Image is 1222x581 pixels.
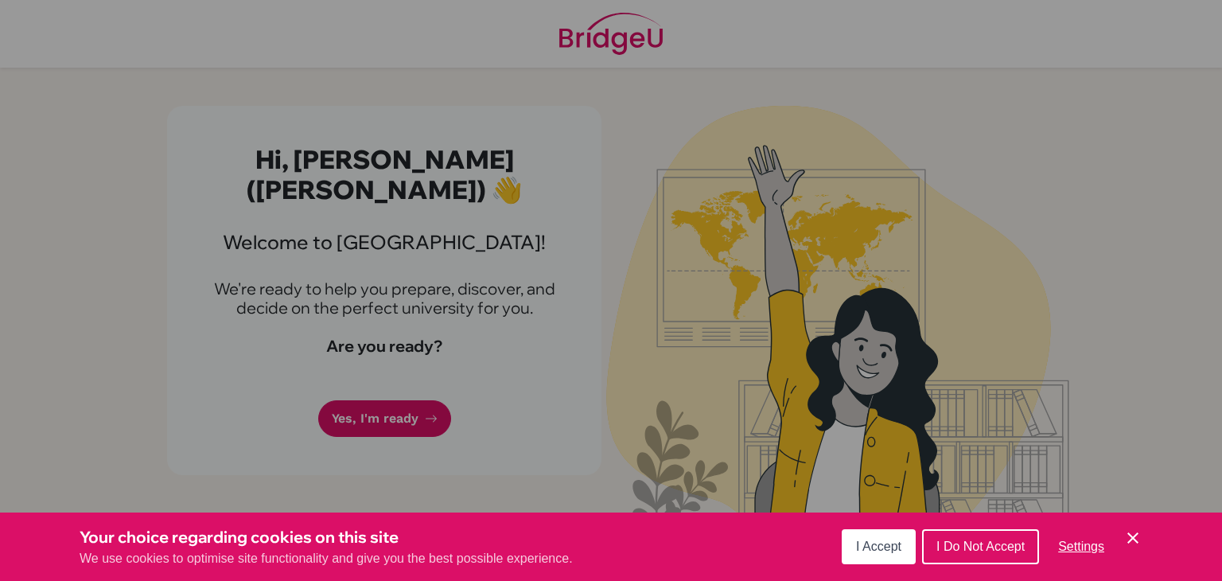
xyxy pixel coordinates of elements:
[80,549,573,568] p: We use cookies to optimise site functionality and give you the best possible experience.
[1045,531,1117,563] button: Settings
[80,525,573,549] h3: Your choice regarding cookies on this site
[842,529,916,564] button: I Accept
[922,529,1039,564] button: I Do Not Accept
[936,540,1025,553] span: I Do Not Accept
[856,540,901,553] span: I Accept
[1123,528,1142,548] button: Save and close
[1058,540,1104,553] span: Settings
